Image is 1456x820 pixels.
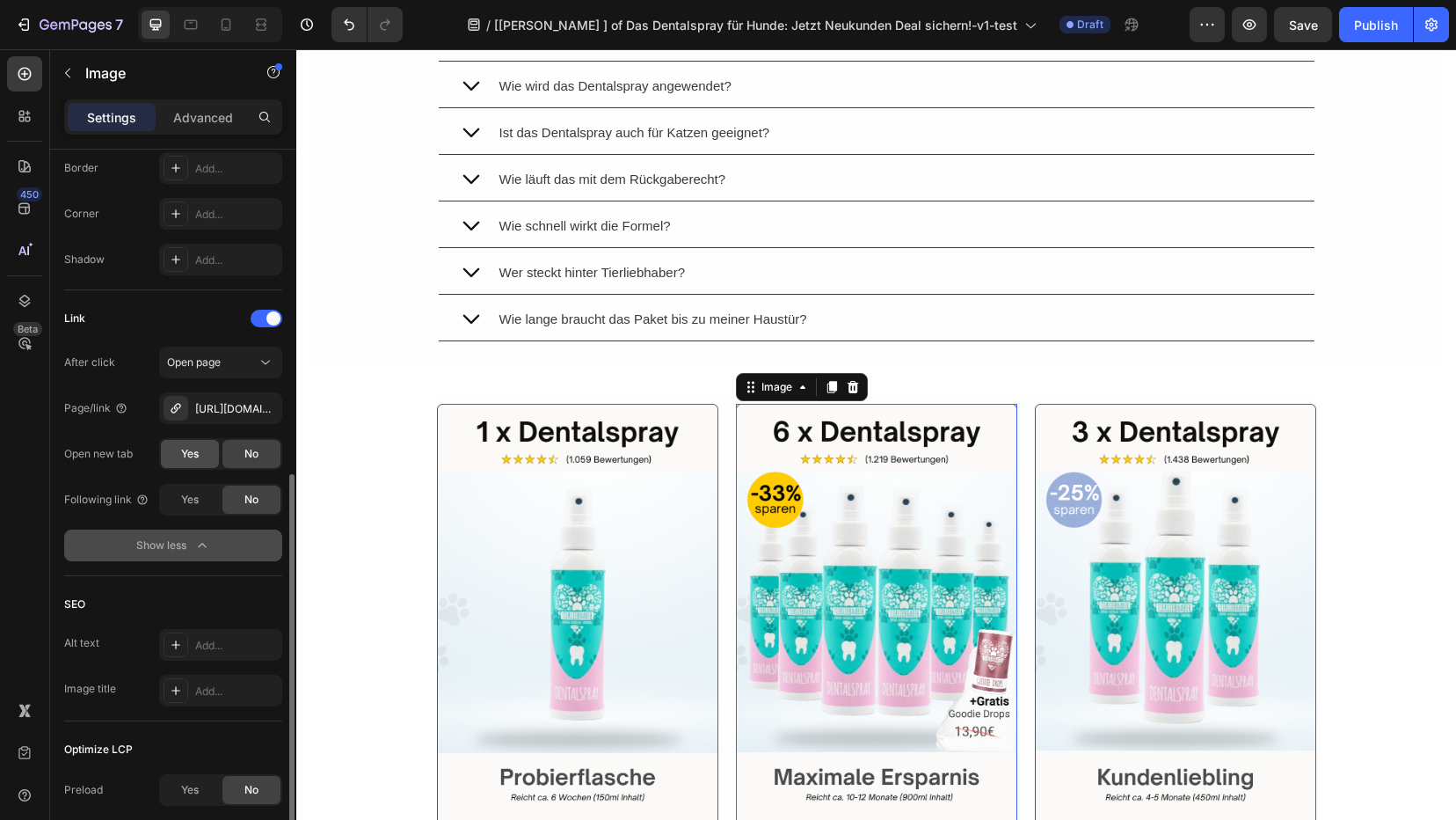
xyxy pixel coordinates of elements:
div: Optimize LCP [64,742,133,758]
p: Settings [87,108,136,127]
span: No [244,446,258,462]
div: Add... [195,638,278,654]
p: Image [85,62,235,84]
div: Following link [64,492,149,508]
span: [[PERSON_NAME] ] of Das Dentalspray für Hunde: Jetzt Neukunden Deal sichern!-v1-test [494,16,1017,34]
span: Save [1289,18,1318,33]
span: No [244,492,258,508]
div: SEO [64,597,85,612]
span: Open page [167,355,221,369]
button: Save [1274,7,1332,42]
div: Add... [195,161,278,177]
span: / [486,16,491,34]
span: Yes [181,492,199,508]
div: Shadow [64,252,105,267]
span: Yes [181,446,199,462]
span: Yes [181,782,199,798]
div: Add... [195,684,278,699]
div: Alt text [64,635,99,651]
div: Corner [64,206,99,222]
div: [URL][DOMAIN_NAME] [195,401,278,417]
div: Add... [195,207,278,223]
div: After click [64,355,115,370]
div: Publish [1354,16,1398,34]
div: Link [64,311,85,326]
button: Show less [64,530,282,561]
div: 450 [17,187,42,201]
div: Border [64,160,98,176]
button: 7 [7,7,131,42]
div: Add... [195,253,278,268]
button: Open page [159,347,282,378]
div: Show less [136,537,211,554]
iframe: Design area [296,49,1456,820]
div: Page/link [64,400,128,416]
p: Advanced [173,108,233,127]
div: Preload [64,782,103,798]
span: No [244,782,258,798]
div: Image [462,330,499,346]
div: Beta [13,322,42,336]
p: 7 [115,14,123,35]
div: Open new tab [64,446,133,462]
span: Draft [1077,17,1103,33]
div: Image title [64,681,116,697]
button: Publish [1339,7,1413,42]
div: Undo/Redo [331,7,403,42]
